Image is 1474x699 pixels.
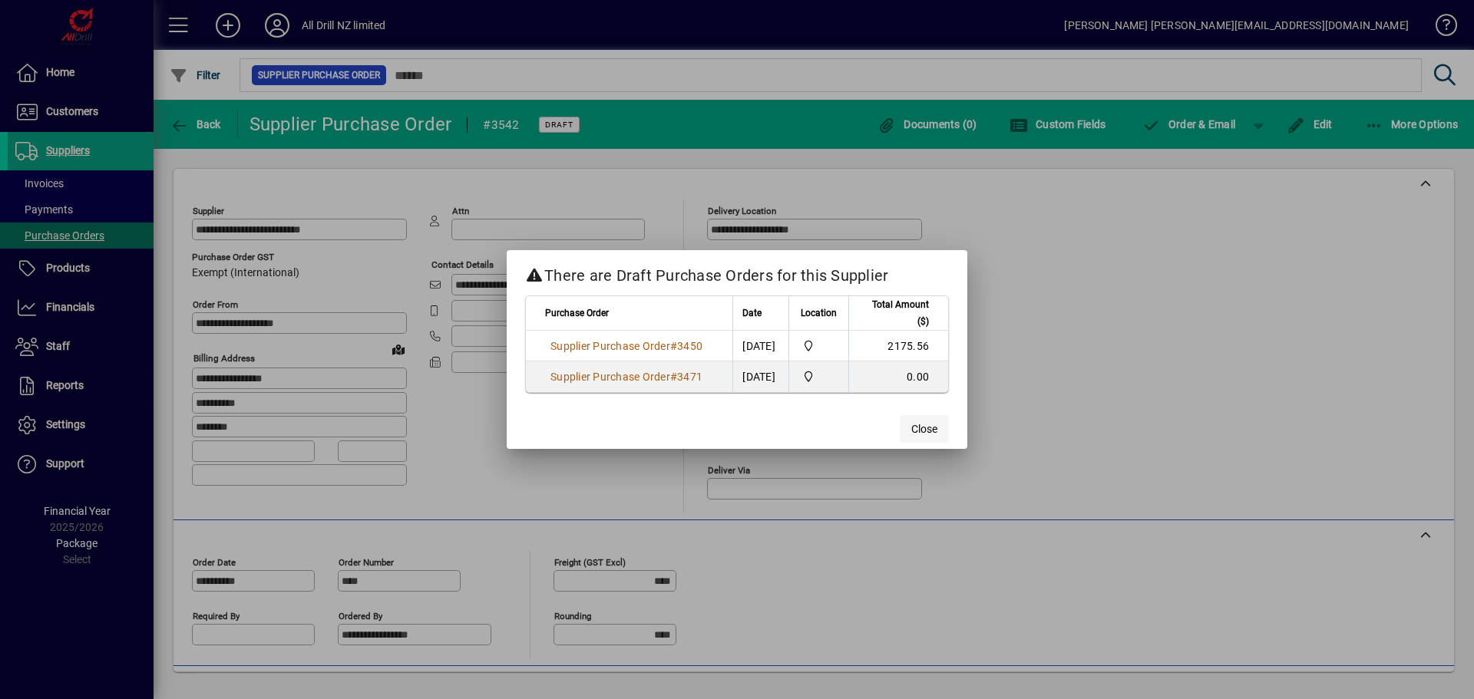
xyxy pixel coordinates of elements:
td: [DATE] [732,331,788,361]
td: [DATE] [732,361,788,392]
span: Date [742,305,762,321]
span: # [670,371,677,383]
span: Total Amount ($) [858,296,929,330]
span: Close [911,421,937,437]
button: Close [900,415,949,443]
td: 2175.56 [848,331,948,361]
span: # [670,340,677,352]
span: 3471 [677,371,702,383]
span: Purchase Order [545,305,609,321]
a: Supplier Purchase Order#3450 [545,338,708,354]
h2: There are Draft Purchase Orders for this Supplier [507,250,967,295]
span: Supplier Purchase Order [550,340,670,352]
span: 3450 [677,340,702,352]
td: 0.00 [848,361,948,392]
span: All Drill NZ Limited [798,368,839,385]
span: All Drill NZ Limited [798,338,839,354]
span: Supplier Purchase Order [550,371,670,383]
span: Location [801,305,837,321]
a: Supplier Purchase Order#3471 [545,368,708,385]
